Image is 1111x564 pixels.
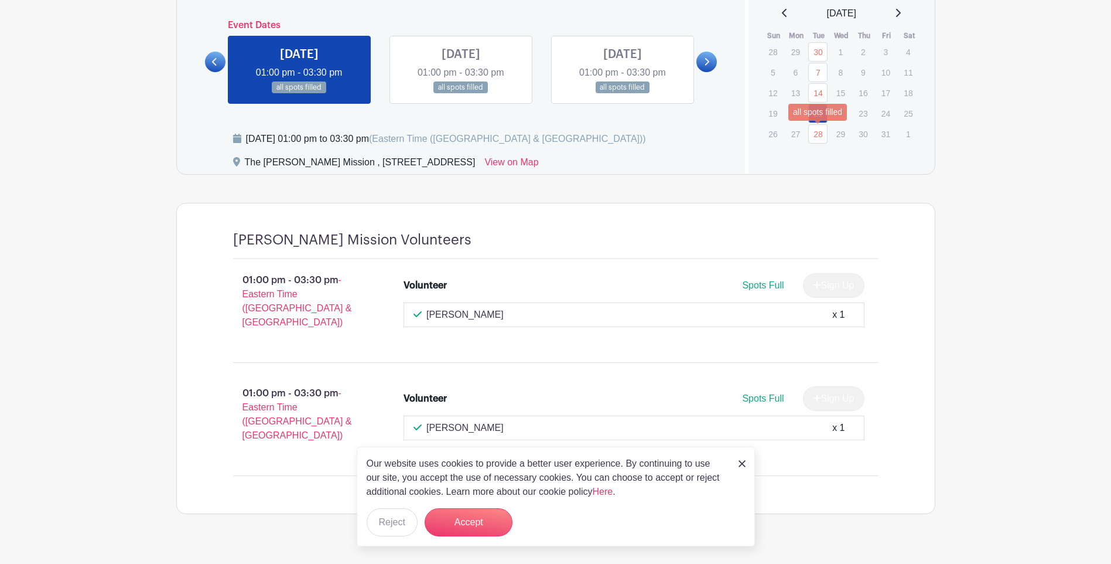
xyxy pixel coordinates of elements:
h6: Event Dates [225,20,697,31]
th: Sat [898,30,921,42]
span: - Eastern Time ([GEOGRAPHIC_DATA] & [GEOGRAPHIC_DATA]) [242,388,352,440]
p: [PERSON_NAME] [426,421,504,435]
button: Accept [425,508,512,536]
p: 26 [763,125,782,143]
div: The [PERSON_NAME] Mission , [STREET_ADDRESS] [245,155,476,174]
a: 14 [808,83,828,103]
span: (Eastern Time ([GEOGRAPHIC_DATA] & [GEOGRAPHIC_DATA])) [369,134,646,144]
th: Fri [876,30,898,42]
th: Wed [830,30,853,42]
p: 9 [853,63,873,81]
a: 30 [808,42,828,62]
a: 28 [808,124,828,144]
p: Our website uses cookies to provide a better user experience. By continuing to use our site, you ... [367,457,726,499]
p: 3 [876,43,895,61]
a: View on Map [484,155,538,174]
span: - Eastern Time ([GEOGRAPHIC_DATA] & [GEOGRAPHIC_DATA]) [242,275,352,327]
p: 01:00 pm - 03:30 pm [214,269,385,334]
p: 13 [786,84,805,102]
p: 30 [853,125,873,143]
a: 7 [808,63,828,82]
p: 11 [898,63,918,81]
p: 29 [831,125,850,143]
span: Spots Full [742,393,784,403]
p: 27 [786,125,805,143]
p: 19 [763,104,782,123]
div: Volunteer [404,392,447,406]
a: Here [593,487,613,497]
p: 4 [898,43,918,61]
div: [DATE] 01:00 pm to 03:30 pm [246,132,646,146]
p: 1 [898,125,918,143]
p: 2 [853,43,873,61]
p: 24 [876,104,895,123]
button: Reject [367,508,418,536]
h4: [PERSON_NAME] Mission Volunteers [233,232,471,249]
img: close_button-5f87c8562297e5c2d7936805f587ecaba9071eb48480494691a3f1689db116b3.svg [739,460,746,467]
span: Spots Full [742,280,784,290]
div: x 1 [832,421,845,435]
p: 01:00 pm - 03:30 pm [214,382,385,447]
p: 15 [831,84,850,102]
p: 23 [853,104,873,123]
th: Thu [853,30,876,42]
th: Mon [785,30,808,42]
th: Sun [763,30,785,42]
p: 16 [853,84,873,102]
p: 5 [763,63,782,81]
div: Volunteer [404,278,447,293]
span: [DATE] [827,6,856,21]
p: 17 [876,84,895,102]
p: [PERSON_NAME] [426,308,504,322]
p: 29 [786,43,805,61]
div: all spots filled [788,104,847,121]
p: 28 [763,43,782,61]
p: 12 [763,84,782,102]
div: x 1 [832,308,845,322]
p: 20 [786,104,805,123]
p: 1 [831,43,850,61]
p: 18 [898,84,918,102]
th: Tue [808,30,830,42]
p: 31 [876,125,895,143]
p: 25 [898,104,918,123]
p: 10 [876,63,895,81]
p: 6 [786,63,805,81]
p: 8 [831,63,850,81]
